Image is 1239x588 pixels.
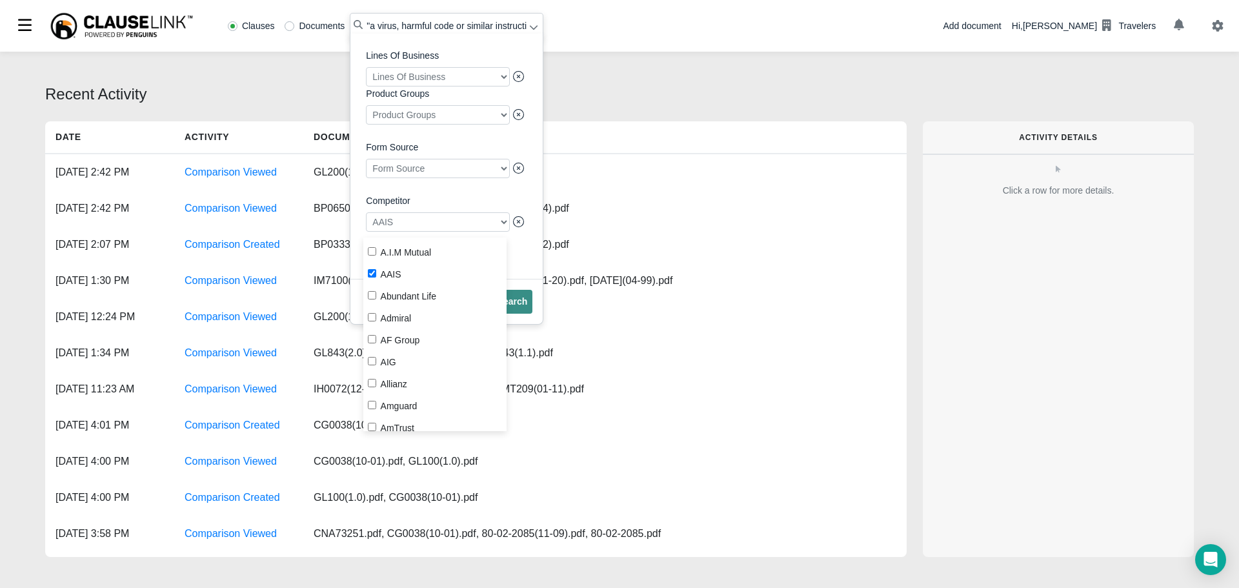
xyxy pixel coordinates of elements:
a: Comparison Created [185,492,280,503]
a: Comparison Viewed [185,203,277,214]
img: ClauseLink [49,12,194,41]
h5: Date [45,121,174,153]
label: Amguard [363,396,507,414]
div: Product Groups [366,105,510,125]
h6: Activity Details [943,133,1173,142]
input: Admiral [368,313,376,321]
a: Comparison Created [185,239,280,250]
div: CG0038(10-01).pdf, GL200(1.0).pdf [303,407,561,443]
div: [DATE] 2:42 PM [45,190,174,227]
h5: Documents [303,121,561,153]
a: Comparison Viewed [185,167,277,177]
input: Abundant Life [368,291,376,299]
div: Form Source [366,159,510,178]
div: [DATE] 3:58 PM [45,516,174,552]
a: Comparison Created [185,420,280,431]
label: Product Groups [366,87,527,101]
div: [DATE] 11:23 AM [45,371,174,407]
div: GL200(1.0).pdf, GL100(1.0).pdf [303,154,561,190]
a: Comparison Viewed [185,456,277,467]
input: AIG [368,357,376,365]
label: Lines Of Business [366,49,527,63]
input: AmTrust [368,423,376,431]
div: [DATE] 2:07 PM [45,227,174,263]
div: [DATE] 4:01 PM [45,407,174,443]
label: AIG [363,352,507,370]
div: IH0072(12-18).pdf, IM7450(03-20).pdf, CMT209(01-11).pdf [303,371,594,407]
label: Admiral [363,309,507,326]
label: AF Group [363,330,507,348]
a: Comparison Viewed [185,311,277,322]
a: Comparison Viewed [185,347,277,358]
label: Documents [285,21,345,30]
input: Search library... [350,13,543,39]
div: BP0333(05-04).pdf, GL244(3.0).pdf, BP0650(06-12).pdf [303,227,579,263]
div: CNA73251.pdf, CG0038(10-01).pdf, 80-02-2085.pdf, 80-02-2085(11-09).pdf [303,552,671,588]
div: [DATE] 4:00 PM [45,480,174,516]
label: AAIS [363,265,507,282]
div: [DATE] 12:24 PM [45,299,174,335]
div: GL200(1.0).pdf, CG0038(10-01).pdf [303,299,561,335]
div: [DATE] 1:34 PM [45,335,174,371]
div: GL843(2.0).pdf, CG2015(12-19).pdf, GL843(1.1).pdf [303,335,563,371]
div: Add document [943,19,1001,33]
div: CNA73251.pdf, CG0038(10-01).pdf, 80-02-2085(11-09).pdf, 80-02-2085.pdf [303,516,671,552]
div: Travelers [1118,19,1156,33]
div: CG0038(10-01).pdf, GL100(1.0).pdf [303,443,561,480]
div: AAIS [366,212,510,232]
div: Open Intercom Messenger [1195,544,1226,575]
input: AF Group [368,335,376,343]
div: Click a row for more details. [933,184,1184,198]
div: [DATE] 1:30 PM [45,263,174,299]
div: GL100(1.0).pdf, CG0038(10-01).pdf [303,480,561,516]
label: Abundant Life [363,287,507,304]
div: [DATE] 4:00 PM [45,443,174,480]
a: Comparison Viewed [185,275,277,286]
button: Search [492,290,533,314]
a: Comparison Viewed [185,383,277,394]
label: Form Source [366,141,527,154]
input: Amguard [368,401,376,409]
input: A.I.M Mutual [368,247,376,256]
div: Lines Of Business [366,67,510,86]
label: Allianz [363,374,507,392]
label: AmTrust [363,418,507,436]
input: AAIS [368,269,376,278]
div: [DATE] 2:42 PM [45,154,174,190]
a: Comparison Viewed [185,528,277,539]
div: IM7100(08-10).pdf, IH0073(05-17).pdf, CMT241(01-20).pdf, [DATE](04-99).pdf [303,263,683,299]
label: Competitor [366,194,527,208]
input: Allianz [368,379,376,387]
div: [DATE] 3:57 PM [45,552,174,588]
label: Clauses [228,21,275,30]
span: Search [498,296,528,307]
h5: Activity [174,121,303,153]
div: Recent Activity [45,83,1194,106]
div: BP0650(06-12).pdf, GL244(3.0).pdf, BP0333(05-04).pdf [303,190,579,227]
div: Hi, [PERSON_NAME] [1012,15,1156,37]
label: A.I.M Mutual [363,243,507,260]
